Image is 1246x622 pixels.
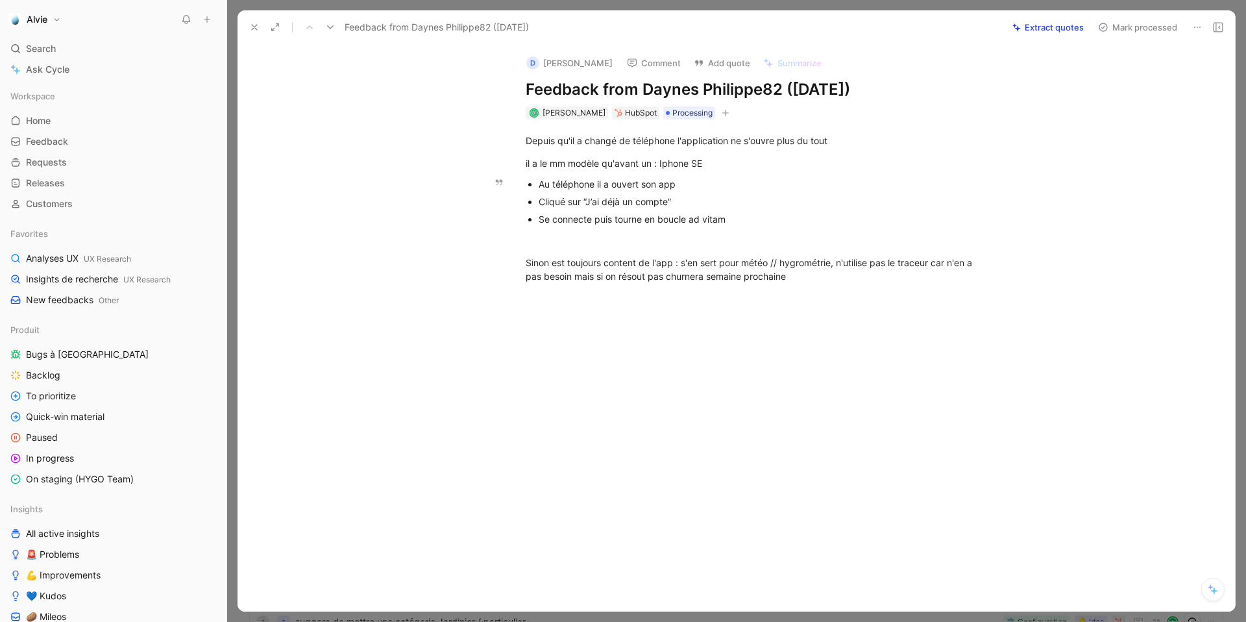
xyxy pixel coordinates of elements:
[26,135,68,148] span: Feedback
[123,275,171,284] span: UX Research
[26,590,66,603] span: 💙 Kudos
[5,60,221,79] a: Ask Cycle
[1007,18,1090,36] button: Extract quotes
[26,156,67,169] span: Requests
[345,19,529,35] span: Feedback from Daynes Philippe82 ([DATE])
[5,545,221,564] a: 🚨 Problems
[84,254,131,264] span: UX Research
[5,345,221,364] a: Bugs à [GEOGRAPHIC_DATA]
[26,348,149,361] span: Bugs à [GEOGRAPHIC_DATA]
[5,194,221,214] a: Customers
[10,90,55,103] span: Workspace
[10,323,40,336] span: Produit
[26,569,101,582] span: 💪 Improvements
[26,273,171,286] span: Insights de recherche
[10,503,43,516] span: Insights
[526,256,975,283] div: Sinon est toujours content de l'app : s'en sert pour météo // hygrométrie, n'utilise pas le trace...
[26,431,58,444] span: Paused
[5,132,221,151] a: Feedback
[663,106,715,119] div: Processing
[5,586,221,606] a: 💙 Kudos
[526,156,975,170] div: il a le mm modèle qu'avant un : Iphone SE
[777,57,822,69] span: Summarize
[526,134,975,147] div: Depuis qu'il a changé de téléphone l'application ne s'ouvre plus du tout
[543,108,605,118] span: [PERSON_NAME]
[26,452,74,465] span: In progress
[26,527,99,540] span: All active insights
[539,177,975,191] div: Au téléphone il a ouvert son app
[5,10,64,29] button: AlvieAlvie
[5,499,221,519] div: Insights
[5,290,221,310] a: New feedbacksOther
[26,252,131,266] span: Analyses UX
[5,566,221,585] a: 💪 Improvements
[26,62,69,77] span: Ask Cycle
[26,177,65,190] span: Releases
[672,106,713,119] span: Processing
[5,153,221,172] a: Requests
[10,227,48,240] span: Favorites
[26,369,60,382] span: Backlog
[5,320,221,340] div: Produit
[26,114,51,127] span: Home
[5,428,221,447] a: Paused
[99,295,119,305] span: Other
[621,54,687,72] button: Comment
[8,13,21,26] img: Alvie
[539,212,975,226] div: Se connecte puis tourne en boucle ad vitam
[5,366,221,385] a: Backlog
[5,224,221,243] div: Favorites
[5,111,221,131] a: Home
[1092,18,1183,36] button: Mark processed
[688,54,756,72] button: Add quote
[5,269,221,289] a: Insights de rechercheUX Research
[5,524,221,543] a: All active insights
[26,197,73,210] span: Customers
[526,56,539,69] div: D
[5,249,221,268] a: Analyses UXUX Research
[520,53,618,73] button: D[PERSON_NAME]
[26,473,134,486] span: On staging (HYGO Team)
[625,106,657,119] div: HubSpot
[27,14,47,25] h1: Alvie
[5,320,221,489] div: ProduitBugs à [GEOGRAPHIC_DATA]BacklogTo prioritizeQuick-win materialPausedIn progressOn staging ...
[5,173,221,193] a: Releases
[26,410,104,423] span: Quick-win material
[5,386,221,406] a: To prioritize
[26,41,56,56] span: Search
[5,407,221,427] a: Quick-win material
[757,54,827,72] button: Summarize
[5,469,221,489] a: On staging (HYGO Team)
[5,39,221,58] div: Search
[539,195,975,208] div: Cliqué sur “J’ai déjà un compte”
[26,293,119,307] span: New feedbacks
[5,86,221,106] div: Workspace
[26,390,76,403] span: To prioritize
[526,79,975,100] h1: Feedback from Daynes Philippe82 ([DATE])
[530,110,537,117] img: avatar
[5,449,221,468] a: In progress
[26,548,79,561] span: 🚨 Problems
